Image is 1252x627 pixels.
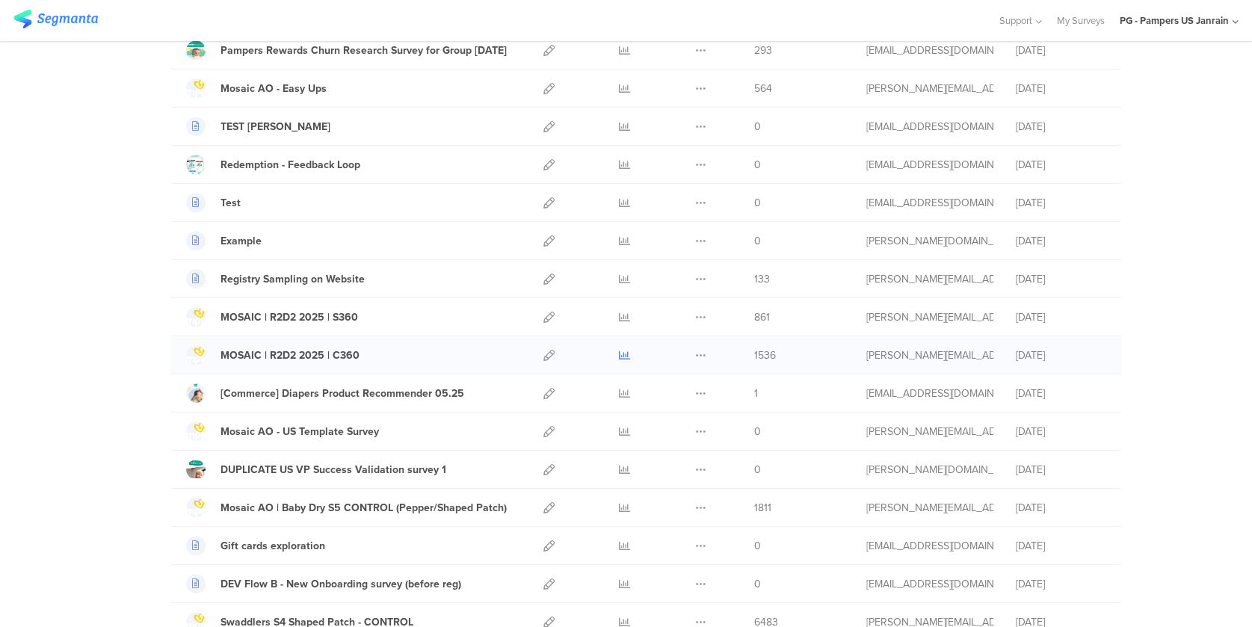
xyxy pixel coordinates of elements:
div: csordas.lc@pg.com [866,462,993,478]
a: TEST [PERSON_NAME] [186,117,330,136]
div: [DATE] [1016,157,1105,173]
div: zanolla.l@pg.com [866,195,993,211]
span: 564 [754,81,772,96]
div: TEST Jasmin [221,119,330,135]
div: [DATE] [1016,462,1105,478]
span: Support [999,13,1032,28]
div: Mosaic AO | Baby Dry S5 CONTROL (Pepper/Shaped Patch) [221,500,507,516]
a: DUPLICATE US VP Success Validation survey 1 [186,460,446,479]
div: yadav.sy.10@pg.com [866,576,993,592]
span: 1811 [754,500,771,516]
div: [DATE] [1016,271,1105,287]
span: 0 [754,462,761,478]
a: Registry Sampling on Website [186,269,365,288]
div: MOSAIC | R2D2 2025 | C360 [221,348,360,363]
div: [Commerce] Diapers Product Recommender 05.25 [221,386,464,401]
div: [DATE] [1016,386,1105,401]
div: [DATE] [1016,195,1105,211]
div: DEV Flow B - New Onboarding survey (before reg) [221,576,461,592]
div: martens.j.1@pg.com [866,119,993,135]
div: PG - Pampers US Janrain [1120,13,1229,28]
div: [DATE] [1016,43,1105,58]
div: zanolla.l@pg.com [866,157,993,173]
div: csordas.lc@pg.com [866,233,993,249]
span: 0 [754,195,761,211]
div: [DATE] [1016,309,1105,325]
img: segmanta logo [13,10,98,28]
div: simanski.c@pg.com [866,424,993,439]
div: [DATE] [1016,424,1105,439]
a: Example [186,231,262,250]
div: MOSAIC | R2D2 2025 | S360 [221,309,358,325]
span: 133 [754,271,770,287]
a: Test [186,193,241,212]
div: [DATE] [1016,348,1105,363]
span: 0 [754,424,761,439]
a: MOSAIC | R2D2 2025 | S360 [186,307,358,327]
span: 0 [754,576,761,592]
div: Example [221,233,262,249]
div: Mosaic AO - Easy Ups [221,81,327,96]
span: 0 [754,119,761,135]
div: Gift cards exploration [221,538,325,554]
span: 293 [754,43,772,58]
div: simanski.c@pg.com [866,500,993,516]
span: 1536 [754,348,776,363]
div: Test [221,195,241,211]
a: MOSAIC | R2D2 2025 | C360 [186,345,360,365]
div: simanski.c@pg.com [866,271,993,287]
div: simanski.c@pg.com [866,348,993,363]
div: [DATE] [1016,233,1105,249]
div: [DATE] [1016,119,1105,135]
div: Pampers Rewards Churn Research Survey for Group 1 July 2025 [221,43,507,58]
div: DUPLICATE US VP Success Validation survey 1 [221,462,446,478]
div: fjaili.r@pg.com [866,43,993,58]
div: [DATE] [1016,81,1105,96]
a: Mosaic AO - US Template Survey [186,421,379,441]
a: Mosaic AO - Easy Ups [186,78,327,98]
span: 861 [754,309,770,325]
div: [DATE] [1016,500,1105,516]
div: simanski.c@pg.com [866,309,993,325]
a: Pampers Rewards Churn Research Survey for Group [DATE] [186,40,507,60]
a: Gift cards exploration [186,536,325,555]
a: DEV Flow B - New Onboarding survey (before reg) [186,574,461,593]
a: Redemption - Feedback Loop [186,155,360,174]
span: 0 [754,157,761,173]
div: [DATE] [1016,576,1105,592]
span: 0 [754,233,761,249]
div: Redemption - Feedback Loop [221,157,360,173]
div: simanski.c@pg.com [866,81,993,96]
div: cardosoteixeiral.c@pg.com [866,538,993,554]
a: Mosaic AO | Baby Dry S5 CONTROL (Pepper/Shaped Patch) [186,498,507,517]
div: dova.c@pg.com [866,386,993,401]
span: 1 [754,386,758,401]
a: [Commerce] Diapers Product Recommender 05.25 [186,383,464,403]
div: Mosaic AO - US Template Survey [221,424,379,439]
span: 0 [754,538,761,554]
div: [DATE] [1016,538,1105,554]
div: Registry Sampling on Website [221,271,365,287]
